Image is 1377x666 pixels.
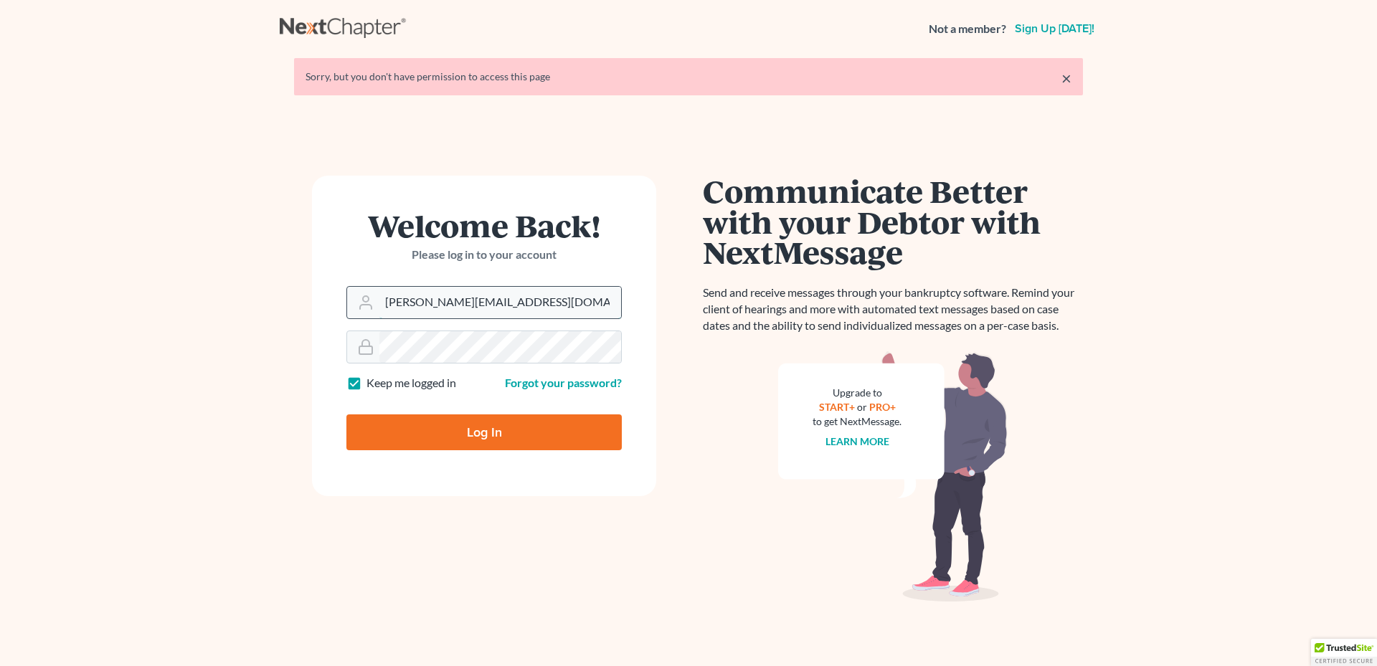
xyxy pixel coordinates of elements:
[346,414,622,450] input: Log In
[869,401,896,413] a: PRO+
[346,210,622,241] h1: Welcome Back!
[857,401,867,413] span: or
[346,247,622,263] p: Please log in to your account
[1061,70,1071,87] a: ×
[1012,23,1097,34] a: Sign up [DATE]!
[825,435,889,447] a: Learn more
[366,375,456,391] label: Keep me logged in
[379,287,621,318] input: Email Address
[813,386,902,400] div: Upgrade to
[929,21,1006,37] strong: Not a member?
[819,401,855,413] a: START+
[703,285,1083,334] p: Send and receive messages through your bankruptcy software. Remind your client of hearings and mo...
[703,176,1083,267] h1: Communicate Better with your Debtor with NextMessage
[1311,639,1377,666] div: TrustedSite Certified
[306,70,1071,84] div: Sorry, but you don't have permission to access this page
[778,351,1008,602] img: nextmessage_bg-59042aed3d76b12b5cd301f8e5b87938c9018125f34e5fa2b7a6b67550977c72.svg
[505,376,622,389] a: Forgot your password?
[813,414,902,429] div: to get NextMessage.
